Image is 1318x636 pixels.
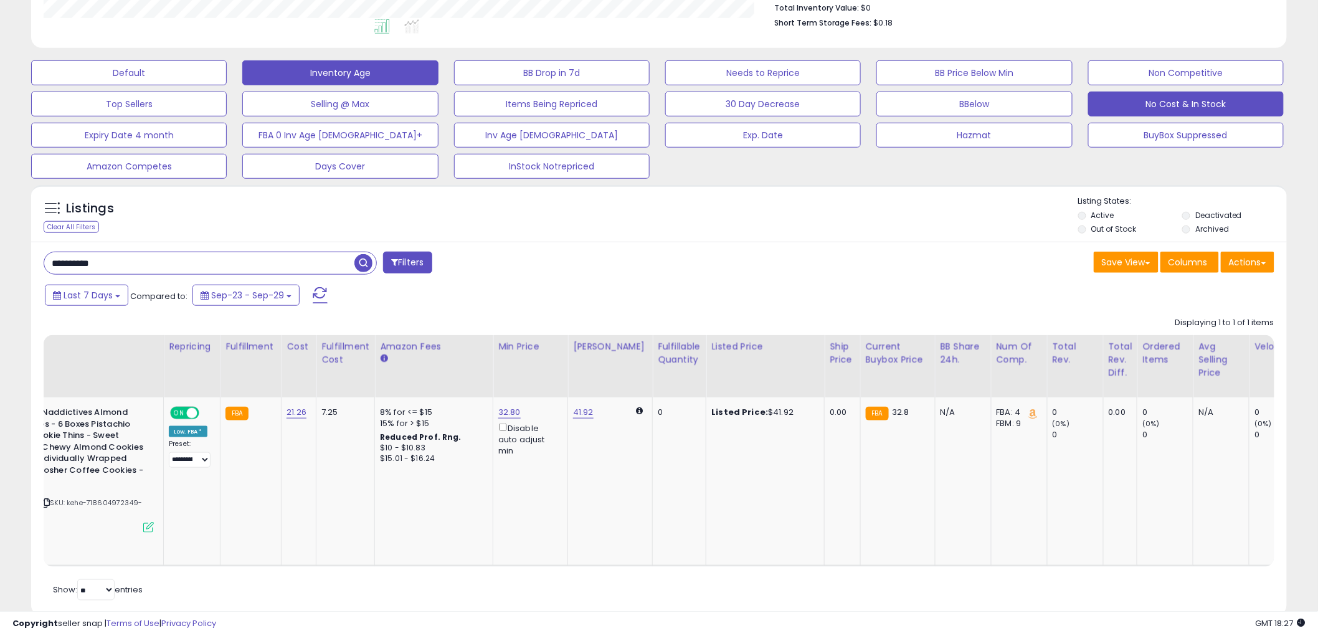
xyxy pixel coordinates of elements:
[454,92,650,116] button: Items Being Repriced
[830,340,855,366] div: Ship Price
[169,440,211,468] div: Preset:
[287,340,311,353] div: Cost
[665,92,861,116] button: 30 Day Decrease
[130,290,187,302] span: Compared to:
[1142,340,1188,366] div: Ordered Items
[1142,429,1193,440] div: 0
[454,154,650,179] button: InStock Notrepriced
[498,406,521,419] a: 32.80
[1053,407,1103,418] div: 0
[1175,317,1274,329] div: Displaying 1 to 1 of 1 items
[876,60,1072,85] button: BB Price Below Min
[774,17,871,28] b: Short Term Storage Fees:
[1198,407,1240,418] div: N/A
[1091,210,1114,221] label: Active
[498,421,558,457] div: Disable auto adjust min
[31,92,227,116] button: Top Sellers
[1078,196,1287,207] p: Listing States:
[1088,60,1284,85] button: Non Competitive
[242,92,438,116] button: Selling @ Max
[1142,407,1193,418] div: 0
[45,285,128,306] button: Last 7 Days
[1221,252,1274,273] button: Actions
[380,340,488,353] div: Amazon Fees
[1109,340,1132,379] div: Total Rev. Diff.
[830,407,850,418] div: 0.00
[169,340,215,353] div: Repricing
[941,407,982,418] div: N/A
[997,407,1038,418] div: FBA: 4
[997,418,1038,429] div: FBM: 9
[711,407,815,418] div: $41.92
[242,60,438,85] button: Inventory Age
[380,443,483,453] div: $10 - $10.83
[1160,252,1219,273] button: Columns
[242,123,438,148] button: FBA 0 Inv Age [DEMOGRAPHIC_DATA]+
[1198,340,1244,379] div: Avg Selling Price
[66,200,114,217] h5: Listings
[1256,617,1306,629] span: 2025-10-7 18:27 GMT
[12,618,216,630] div: seller snap | |
[383,252,432,273] button: Filters
[31,60,227,85] button: Default
[873,17,893,29] span: $0.18
[1169,256,1208,268] span: Columns
[380,418,483,429] div: 15% for > $15
[665,123,861,148] button: Exp. Date
[380,453,483,464] div: $15.01 - $16.24
[380,432,462,442] b: Reduced Prof. Rng.
[866,340,930,366] div: Current Buybox Price
[454,123,650,148] button: Inv Age [DEMOGRAPHIC_DATA]
[197,408,217,419] span: OFF
[53,584,143,596] span: Show: entries
[1109,407,1128,418] div: 0.00
[12,617,58,629] strong: Copyright
[941,340,986,366] div: BB Share 24h.
[211,289,284,301] span: Sep-23 - Sep-29
[44,221,99,233] div: Clear All Filters
[774,2,859,13] b: Total Inventory Value:
[997,340,1042,366] div: Num of Comp.
[1254,419,1272,429] small: (0%)
[31,154,227,179] button: Amazon Competes
[866,407,889,420] small: FBA
[1254,429,1305,440] div: 0
[1254,340,1300,353] div: Velocity
[498,340,562,353] div: Min Price
[1142,419,1160,429] small: (0%)
[1254,407,1305,418] div: 0
[64,289,113,301] span: Last 7 Days
[1088,92,1284,116] button: No Cost & In Stock
[1195,224,1229,234] label: Archived
[876,123,1072,148] button: Hazmat
[169,426,207,437] div: Low. FBA *
[225,407,249,420] small: FBA
[107,617,159,629] a: Terms of Use
[1053,340,1098,366] div: Total Rev.
[665,60,861,85] button: Needs to Reprice
[1195,210,1242,221] label: Deactivated
[225,340,276,353] div: Fulfillment
[892,406,909,418] span: 32.8
[242,154,438,179] button: Days Cover
[454,60,650,85] button: BB Drop in 7d
[711,340,819,353] div: Listed Price
[1053,419,1070,429] small: (0%)
[287,406,306,419] a: 21.26
[192,285,300,306] button: Sep-23 - Sep-29
[573,340,647,353] div: [PERSON_NAME]
[711,406,768,418] b: Listed Price:
[1094,252,1159,273] button: Save View
[1053,429,1103,440] div: 0
[31,123,227,148] button: Expiry Date 4 month
[1088,123,1284,148] button: BuyBox Suppressed
[658,407,696,418] div: 0
[658,340,701,366] div: Fulfillable Quantity
[876,92,1072,116] button: BBelow
[1091,224,1137,234] label: Out of Stock
[321,340,369,366] div: Fulfillment Cost
[573,406,594,419] a: 41.92
[380,353,387,364] small: Amazon Fees.
[321,407,365,418] div: 7.25
[161,617,216,629] a: Privacy Policy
